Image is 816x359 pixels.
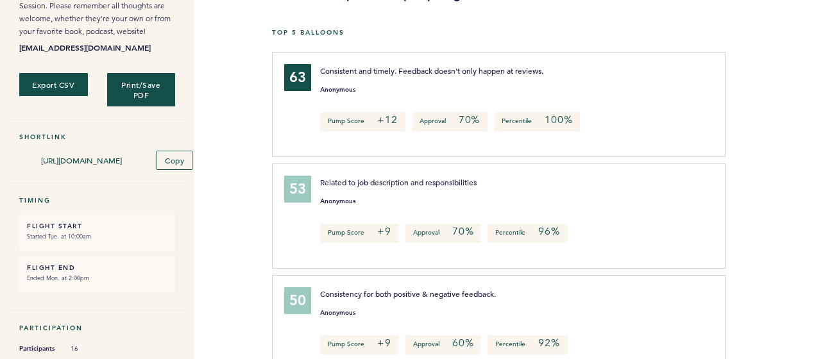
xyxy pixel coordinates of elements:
div: 63 [284,64,311,91]
span: Related to job description and responsibilities [320,177,477,187]
div: 53 [284,176,311,203]
button: Print/Save PDF [107,73,176,106]
small: Started Tue. at 10:00am [27,230,167,243]
span: Copy [165,155,184,165]
small: Anonymous [320,198,355,205]
p: Approval [405,335,481,355]
small: Ended Mon. at 2:00pm [27,272,167,285]
button: Export CSV [19,73,88,96]
small: Anonymous [320,310,355,316]
p: Pump Score [320,112,405,131]
p: Percentile [494,112,580,131]
h5: Participation [19,324,175,332]
em: 60% [452,337,473,349]
em: 70% [459,113,480,126]
span: Participants [19,342,58,355]
div: 50 [284,287,311,314]
h5: Top 5 Balloons [272,28,806,37]
em: 92% [538,337,559,349]
h6: FLIGHT START [27,222,167,230]
h6: FLIGHT END [27,263,167,272]
button: Copy [157,151,192,170]
em: +9 [377,225,391,238]
b: [EMAIL_ADDRESS][DOMAIN_NAME] [19,41,175,54]
h5: Shortlink [19,133,175,141]
span: 16 [71,344,109,353]
em: +9 [377,337,391,349]
p: Percentile [488,335,567,355]
p: Approval [412,112,488,131]
p: Pump Score [320,224,399,243]
em: 100% [545,113,572,126]
small: Anonymous [320,87,355,93]
p: Pump Score [320,335,399,355]
em: +12 [377,113,397,126]
h5: Timing [19,196,175,205]
p: Percentile [488,224,567,243]
em: 70% [452,225,473,238]
p: Approval [405,224,481,243]
span: Consistency for both positive & negative feedback. [320,288,496,299]
em: 96% [538,225,559,238]
span: Consistent and timely. Feedback doesn't only happen at reviews. [320,65,543,76]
